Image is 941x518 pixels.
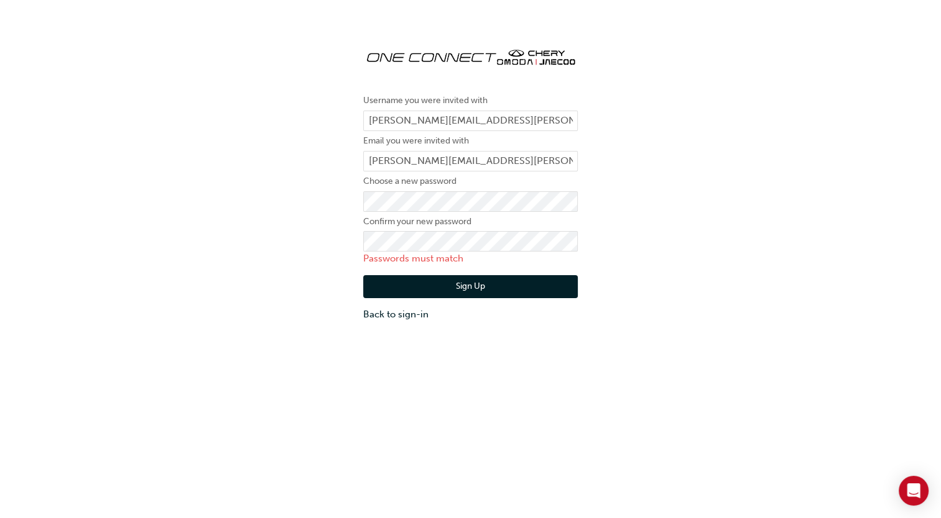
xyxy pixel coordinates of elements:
div: Open Intercom Messenger [899,476,929,506]
p: Passwords must match [363,252,578,266]
label: Confirm your new password [363,214,578,229]
label: Choose a new password [363,174,578,189]
button: Sign Up [363,275,578,299]
a: Back to sign-in [363,307,578,322]
label: Email you were invited with [363,134,578,148]
img: oneconnect [363,37,578,75]
input: Username [363,111,578,132]
label: Username you were invited with [363,93,578,108]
